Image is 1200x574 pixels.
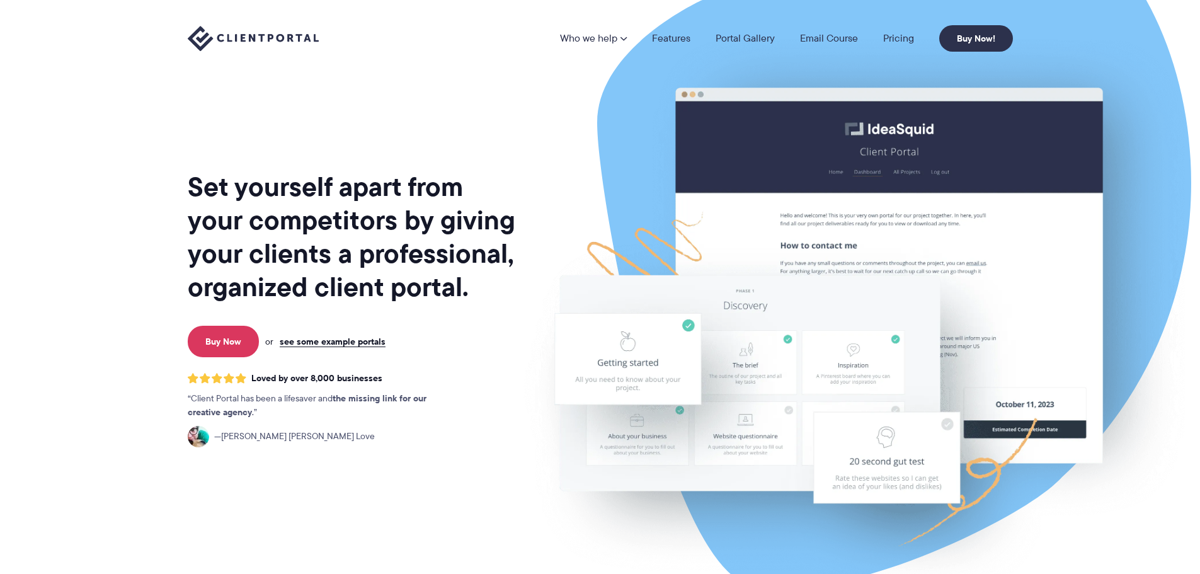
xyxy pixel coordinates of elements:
span: [PERSON_NAME] [PERSON_NAME] Love [214,430,375,444]
a: Features [652,33,690,43]
a: Who we help [560,33,627,43]
a: Email Course [800,33,858,43]
strong: the missing link for our creative agency [188,391,426,419]
span: Loved by over 8,000 businesses [251,373,382,384]
a: Buy Now! [939,25,1013,52]
span: or [265,336,273,347]
h1: Set yourself apart from your competitors by giving your clients a professional, organized client ... [188,170,518,304]
p: Client Portal has been a lifesaver and . [188,392,452,420]
a: Portal Gallery [716,33,775,43]
a: Pricing [883,33,914,43]
a: Buy Now [188,326,259,357]
a: see some example portals [280,336,386,347]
